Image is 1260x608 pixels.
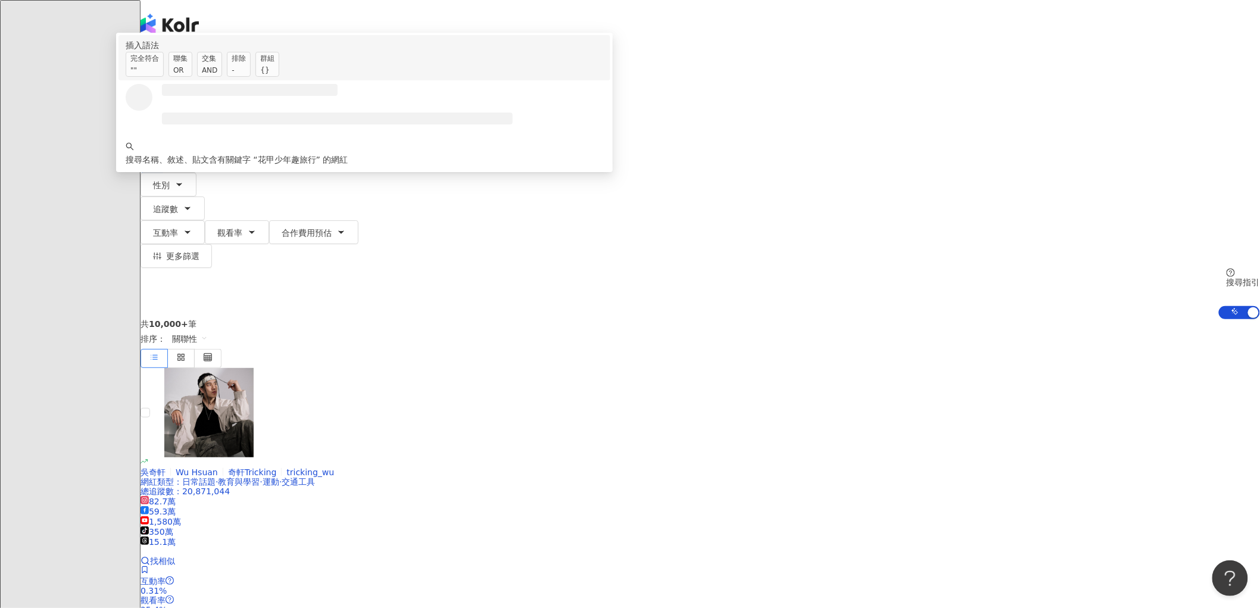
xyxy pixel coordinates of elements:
[141,80,1260,89] div: 台灣
[141,467,166,477] span: 吳奇軒
[255,52,279,77] span: 群組
[260,64,275,76] div: {}
[141,497,176,506] span: 82.7萬
[166,595,174,604] span: question-circle
[1227,278,1260,287] div: 搜尋指引
[258,155,316,164] span: 花甲少年趣旅行
[218,477,260,487] span: 教育與學習
[141,319,1260,329] div: 共 筆
[130,64,159,76] div: ""
[141,595,166,605] span: 觀看率
[173,64,188,76] div: OR
[166,251,199,261] span: 更多篩選
[141,487,1260,496] div: 總追蹤數 ： 20,871,044
[279,477,282,487] span: ·
[141,586,1260,595] div: 0.31%
[141,477,1260,487] div: 網紅類型 ：
[141,527,173,537] span: 350萬
[263,477,279,487] span: 運動
[126,142,134,151] span: search
[172,329,208,348] span: 關聯性
[141,329,1260,349] div: 排序：
[166,576,174,585] span: question-circle
[286,467,334,477] span: tricking_wu
[282,477,315,487] span: 交通工具
[227,52,251,77] span: 排除
[141,197,205,220] button: 追蹤數
[149,319,188,329] span: 10,000+
[202,64,217,76] div: AND
[217,228,242,238] span: 觀看率
[164,368,254,457] img: KOL Avatar
[153,204,178,214] span: 追蹤數
[169,52,192,77] span: 聯集
[150,556,175,566] span: 找相似
[282,228,332,238] span: 合作費用預估
[197,52,222,77] span: 交集
[205,220,269,244] button: 觀看率
[182,477,216,487] span: 日常話題
[153,180,170,190] span: 性別
[141,244,212,268] button: 更多篩選
[141,517,181,526] span: 1,580萬
[141,537,176,547] span: 15.1萬
[153,228,178,238] span: 互動率
[126,39,603,52] div: 插入語法
[141,576,166,586] span: 互動率
[141,507,176,516] span: 59.3萬
[141,556,175,566] a: 找相似
[176,467,218,477] span: Wu Hsuan
[126,52,164,77] span: 完全符合
[126,153,603,166] div: 搜尋名稱、敘述、貼文含有關鍵字 “ ” 的網紅
[141,14,199,35] img: logo
[260,477,262,487] span: ·
[216,477,218,487] span: ·
[141,220,205,244] button: 互動率
[228,467,277,477] span: 奇軒Tricking
[141,173,197,197] button: 性別
[232,64,246,76] div: -
[269,220,358,244] button: 合作費用預估
[1227,269,1235,277] span: question-circle
[1212,560,1248,596] iframe: Help Scout Beacon - Open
